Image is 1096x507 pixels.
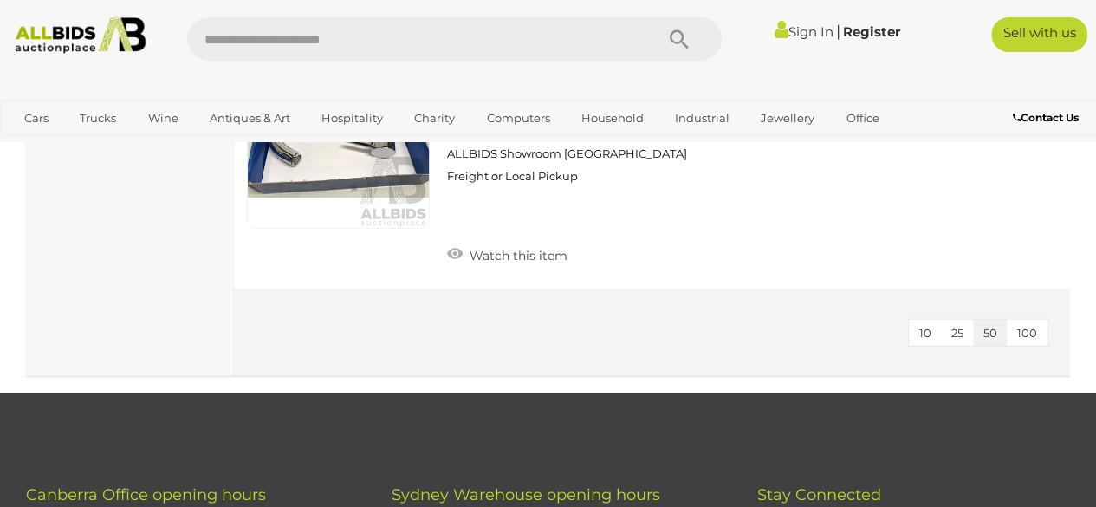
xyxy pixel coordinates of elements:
[991,17,1087,52] a: Sell with us
[1017,326,1037,340] span: 100
[944,46,1053,147] a: $21 Gizeggy 9d 8h left ([DATE] 8:19 PM)
[570,104,655,133] a: Household
[919,326,931,340] span: 10
[26,485,266,504] span: Canberra Office opening hours
[834,104,890,133] a: Office
[1007,320,1047,347] button: 100
[973,320,1008,347] button: 50
[664,104,741,133] a: Industrial
[951,326,963,340] span: 25
[843,23,900,40] a: Register
[13,133,71,161] a: Sports
[1013,111,1079,124] b: Contact Us
[775,23,833,40] a: Sign In
[756,485,880,504] span: Stay Connected
[749,104,826,133] a: Jewellery
[475,104,561,133] a: Computers
[635,17,722,61] button: Search
[465,248,567,263] span: Watch this item
[392,485,660,504] span: Sydney Warehouse opening hours
[136,104,189,133] a: Wine
[836,22,840,41] span: |
[403,104,466,133] a: Charity
[68,104,127,133] a: Trucks
[1013,108,1083,127] a: Contact Us
[310,104,394,133] a: Hospitality
[8,17,152,54] img: Allbids.com.au
[909,320,942,347] button: 10
[456,46,918,198] a: Atlanta Chrome Sink Mixer 53933-69 ACT Fyshwick ALLBIDS Showroom [GEOGRAPHIC_DATA] Freight or Loc...
[983,326,997,340] span: 50
[443,241,572,267] a: Watch this item
[941,320,974,347] button: 25
[198,104,302,133] a: Antiques & Art
[13,104,60,133] a: Cars
[80,133,225,161] a: [GEOGRAPHIC_DATA]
